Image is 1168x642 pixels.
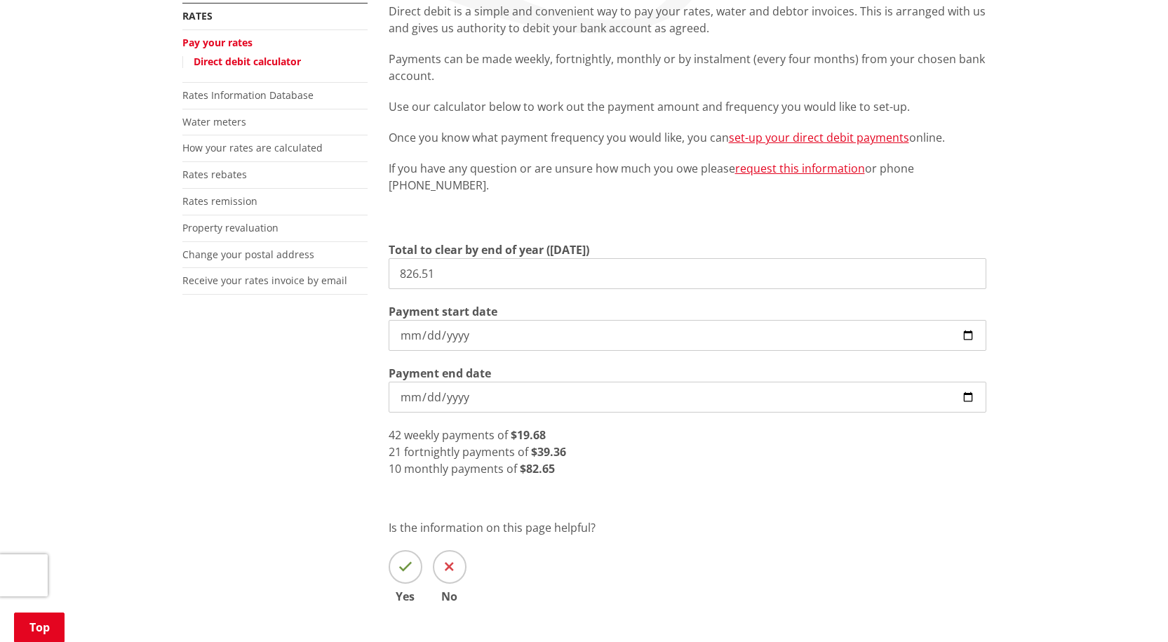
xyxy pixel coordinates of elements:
p: Direct debit is a simple and convenient way to pay your rates, water and debtor invoices. This is... [389,3,986,36]
a: Top [14,613,65,642]
span: 10 [389,461,401,476]
span: weekly payments of [404,427,508,443]
a: Property revaluation [182,221,278,234]
span: fortnightly payments of [404,444,528,460]
label: Total to clear by end of year ([DATE]) [389,241,589,258]
a: Rates [182,9,213,22]
a: set-up your direct debit payments [729,130,909,145]
strong: $39.36 [531,444,566,460]
span: 42 [389,427,401,443]
p: If you have any question or are unsure how much you owe please or phone [PHONE_NUMBER]. [389,160,986,194]
a: How your rates are calculated [182,141,323,154]
a: Water meters [182,115,246,128]
p: Use our calculator below to work out the payment amount and frequency you would like to set-up. [389,98,986,115]
a: Rates remission [182,194,257,208]
a: Receive your rates invoice by email [182,274,347,287]
p: Payments can be made weekly, fortnightly, monthly or by instalment (every four months) from your ... [389,51,986,84]
span: monthly payments of [404,461,517,476]
a: Direct debit calculator [194,55,301,68]
span: No [433,591,466,602]
span: Yes [389,591,422,602]
a: request this information [735,161,865,176]
a: Change your postal address [182,248,314,261]
span: 21 [389,444,401,460]
strong: $19.68 [511,427,546,443]
label: Payment end date [389,365,491,382]
strong: $82.65 [520,461,555,476]
a: Rates Information Database [182,88,314,102]
iframe: Messenger Launcher [1103,583,1154,634]
a: Pay your rates [182,36,253,49]
p: Is the information on this page helpful? [389,519,986,536]
p: Once you know what payment frequency you would like, you can online. [389,129,986,146]
a: Rates rebates [182,168,247,181]
label: Payment start date [389,303,497,320]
